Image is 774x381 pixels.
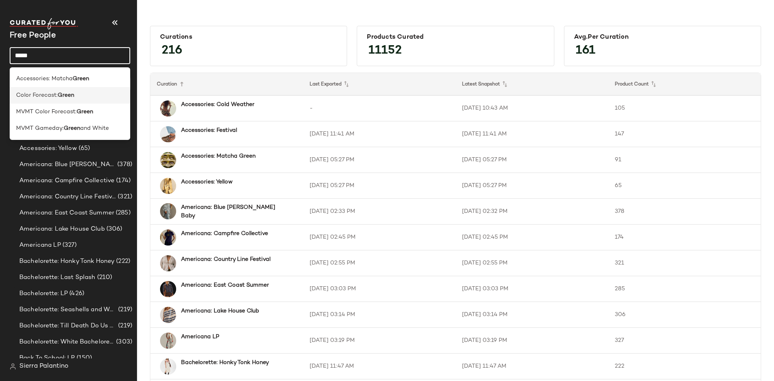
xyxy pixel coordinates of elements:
b: Americana LP [181,333,219,341]
td: [DATE] 03:14 PM [303,302,456,328]
td: [DATE] 11:47 AM [303,354,456,379]
img: 83674770_024_a [160,307,176,323]
td: [DATE] 05:27 PM [456,147,608,173]
span: Bachelorette: Honky Tonk Honey [19,257,114,266]
span: 11152 [360,36,410,65]
span: (210) [96,273,112,282]
span: Sierra Palantino [19,362,69,371]
th: Product Count [608,73,761,96]
b: Green [58,91,74,100]
b: Accessories: Yellow [181,178,233,186]
span: (306) [105,225,123,234]
img: 96147558_049_g [160,333,176,349]
img: 101016384_023_a [160,126,176,142]
b: Americana: Country Line Festival [181,255,270,264]
td: [DATE] 05:27 PM [303,173,456,199]
span: Current Company Name [10,31,56,40]
span: Accessories: Matcha [16,75,73,83]
td: [DATE] 02:55 PM [303,250,456,276]
td: [DATE] 02:32 PM [456,199,608,225]
span: Back To School: LP [19,354,75,363]
th: Curation [150,73,303,96]
td: [DATE] 11:41 AM [303,121,456,147]
span: Americana: Campfire Collective [19,176,114,185]
span: MVMT Color Forecast: [16,108,77,116]
td: 174 [608,225,761,250]
b: Americana: Lake House Club [181,307,259,315]
b: Bachelorette: Honky Tonk Honey [181,358,269,367]
td: 306 [608,302,761,328]
span: Bachelorette: Last Splash [19,273,96,282]
span: (303) [114,337,132,347]
span: Color Forecast: [16,91,58,100]
td: [DATE] 10:43 AM [456,96,608,121]
td: [DATE] 02:45 PM [303,225,456,250]
b: Accessories: Matcha Green [181,152,256,160]
span: Accessories: Yellow [19,144,77,153]
img: 101180578_092_f [160,203,176,219]
td: [DATE] 03:14 PM [456,302,608,328]
td: [DATE] 03:03 PM [303,276,456,302]
span: (65) [77,144,90,153]
div: Curations [160,33,337,41]
span: (426) [68,289,84,298]
img: svg%3e [10,363,16,370]
div: Avg.per Curation [574,33,751,41]
span: Bachelorette: White Bachelorette Outfits [19,337,114,347]
span: (378) [116,160,132,169]
span: 216 [154,36,190,65]
img: cfy_white_logo.C9jOOHJF.svg [10,18,78,29]
b: Accessories: Festival [181,126,237,135]
td: [DATE] 05:27 PM [456,173,608,199]
td: 105 [608,96,761,121]
span: (327) [61,241,77,250]
td: [DATE] 03:19 PM [456,328,608,354]
b: Green [73,75,89,83]
b: Americana: Blue [PERSON_NAME] Baby [181,203,289,220]
span: Americana: Lake House Club [19,225,105,234]
th: Last Exported [303,73,456,96]
td: 327 [608,328,761,354]
td: [DATE] 05:27 PM [303,147,456,173]
span: Americana LP [19,241,61,250]
span: MVMT Gameday: [16,124,64,133]
td: 321 [608,250,761,276]
td: [DATE] 02:45 PM [456,225,608,250]
span: (174) [114,176,131,185]
img: 101774081_011_d [160,358,176,375]
td: [DATE] 11:41 AM [456,121,608,147]
img: 100047927_040_a [160,229,176,246]
b: Americana: Campfire Collective [181,229,268,238]
span: Americana: Blue [PERSON_NAME] Baby [19,160,116,169]
span: (321) [116,192,132,202]
span: (219) [117,321,132,331]
b: Green [64,124,80,133]
td: [DATE] 02:33 PM [303,199,456,225]
td: [DATE] 02:55 PM [456,250,608,276]
span: Bachelorette: Seashells and Wedding Bells [19,305,117,314]
td: 285 [608,276,761,302]
b: Green [77,108,93,116]
span: Americana: Country Line Festival [19,192,116,202]
span: (150) [75,354,92,363]
td: 378 [608,199,761,225]
span: Bachelorette: LP [19,289,68,298]
span: Americana: East Coast Summer [19,208,114,218]
td: [DATE] 03:19 PM [303,328,456,354]
td: 91 [608,147,761,173]
td: 222 [608,354,761,379]
b: Americana: East Coast Summer [181,281,269,289]
td: 147 [608,121,761,147]
img: 81771081_034_0 [160,152,176,168]
td: 65 [608,173,761,199]
span: (219) [117,305,132,314]
span: (285) [114,208,131,218]
span: Bachelorette: Till Death Do Us Party [19,321,117,331]
img: 101582724_030_i [160,100,176,117]
th: Latest Snapshot [456,73,608,96]
span: (222) [114,257,130,266]
div: Products Curated [367,33,544,41]
img: 92425776_042_0 [160,281,176,297]
td: [DATE] 11:47 AM [456,354,608,379]
img: 93911964_010_0 [160,255,176,271]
